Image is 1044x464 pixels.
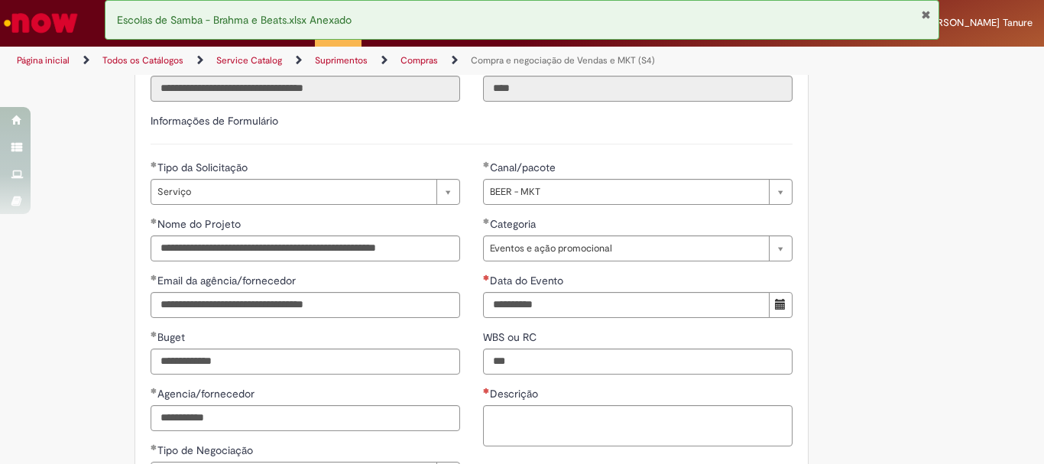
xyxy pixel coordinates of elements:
[102,54,183,67] a: Todos os Catálogos
[151,161,157,167] span: Obrigatório Preenchido
[490,180,761,204] span: BEER - MKT
[490,236,761,261] span: Eventos e ação promocional
[315,54,368,67] a: Suprimentos
[157,274,299,287] span: Email da agência/fornecedor
[483,274,490,281] span: Necessários
[151,218,157,224] span: Obrigatório Preenchido
[157,330,188,344] span: Buget
[490,387,541,401] span: Descrição
[117,13,352,27] span: Escolas de Samba - Brahma e Beats.xlsx Anexado
[151,292,460,318] input: Email da agência/fornecedor
[216,54,282,67] a: Service Catalog
[483,161,490,167] span: Obrigatório Preenchido
[400,54,438,67] a: Compras
[2,8,80,38] img: ServiceNow
[157,387,258,401] span: Agencia/fornecedor
[483,218,490,224] span: Obrigatório Preenchido
[483,292,770,318] input: Data do Evento
[17,54,70,67] a: Página inicial
[922,16,1033,29] span: [PERSON_NAME] Tanure
[151,114,278,128] label: Informações de Formulário
[151,405,460,431] input: Agencia/fornecedor
[483,330,540,344] span: WBS ou RC
[151,274,157,281] span: Obrigatório Preenchido
[921,8,931,21] button: Fechar Notificação
[151,331,157,337] span: Obrigatório Preenchido
[151,349,460,375] input: Buget
[157,217,244,231] span: Nome do Projeto
[471,54,655,67] a: Compra e negociação de Vendas e MKT (S4)
[483,388,490,394] span: Necessários
[151,388,157,394] span: Obrigatório Preenchido
[490,274,566,287] span: Data do Evento
[151,235,460,261] input: Nome do Projeto
[483,405,793,446] textarea: Descrição
[151,444,157,450] span: Obrigatório Preenchido
[483,76,793,102] input: Código da Unidade
[151,76,460,102] input: Título
[157,443,256,457] span: Tipo de Negociação
[11,47,685,75] ul: Trilhas de página
[490,161,559,174] span: Canal/pacote
[769,292,793,318] button: Mostrar calendário para Data do Evento
[483,349,793,375] input: WBS ou RC
[157,161,251,174] span: Tipo da Solicitação
[157,180,429,204] span: Serviço
[490,217,539,231] span: Categoria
